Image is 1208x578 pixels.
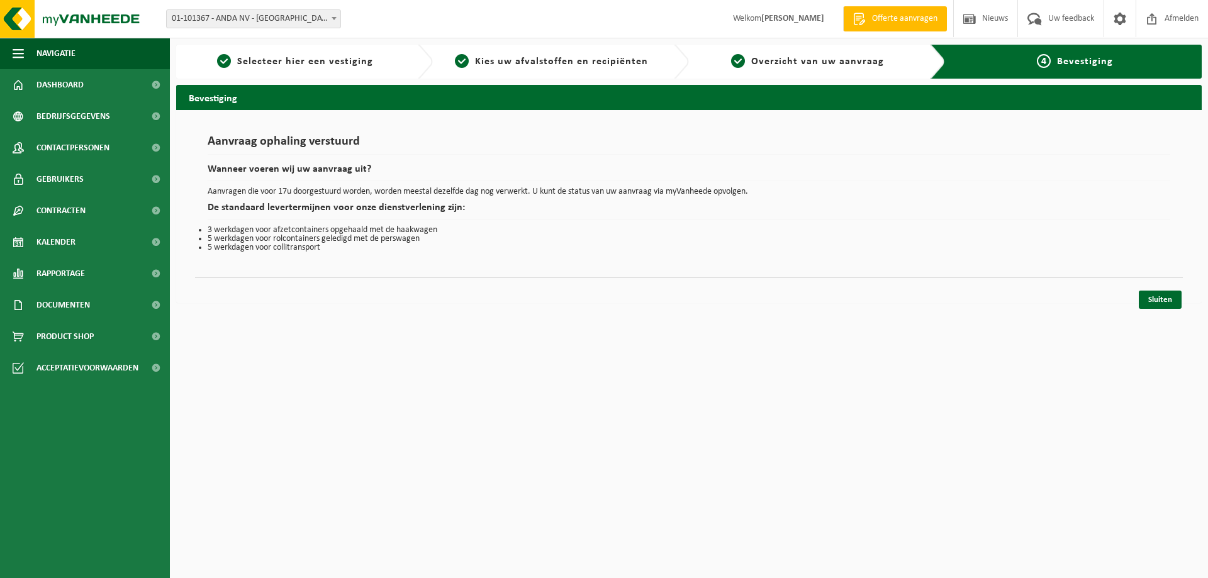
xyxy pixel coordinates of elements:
li: 3 werkdagen voor afzetcontainers opgehaald met de haakwagen [208,226,1170,235]
span: 4 [1037,54,1051,68]
span: Contracten [36,195,86,226]
h2: De standaard levertermijnen voor onze dienstverlening zijn: [208,203,1170,220]
p: Aanvragen die voor 17u doorgestuurd worden, worden meestal dezelfde dag nog verwerkt. U kunt de s... [208,187,1170,196]
span: Overzicht van uw aanvraag [751,57,884,67]
span: Documenten [36,289,90,321]
span: Product Shop [36,321,94,352]
li: 5 werkdagen voor collitransport [208,243,1170,252]
span: Kalender [36,226,75,258]
span: 3 [731,54,745,68]
a: 3Overzicht van uw aanvraag [695,54,920,69]
span: Navigatie [36,38,75,69]
a: 1Selecteer hier een vestiging [182,54,408,69]
h2: Wanneer voeren wij uw aanvraag uit? [208,164,1170,181]
span: Gebruikers [36,164,84,195]
h2: Bevestiging [176,85,1202,109]
span: 2 [455,54,469,68]
span: Selecteer hier een vestiging [237,57,373,67]
h1: Aanvraag ophaling verstuurd [208,135,1170,155]
a: Offerte aanvragen [843,6,947,31]
span: Kies uw afvalstoffen en recipiënten [475,57,648,67]
span: Dashboard [36,69,84,101]
span: Rapportage [36,258,85,289]
span: 1 [217,54,231,68]
span: Bevestiging [1057,57,1113,67]
span: Contactpersonen [36,132,109,164]
a: Sluiten [1139,291,1182,309]
span: 01-101367 - ANDA NV - BOORTMEERBEEK [167,10,340,28]
li: 5 werkdagen voor rolcontainers geledigd met de perswagen [208,235,1170,243]
span: Offerte aanvragen [869,13,941,25]
a: 2Kies uw afvalstoffen en recipiënten [439,54,664,69]
iframe: chat widget [6,550,210,578]
strong: [PERSON_NAME] [761,14,824,23]
span: 01-101367 - ANDA NV - BOORTMEERBEEK [166,9,341,28]
span: Bedrijfsgegevens [36,101,110,132]
span: Acceptatievoorwaarden [36,352,138,384]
